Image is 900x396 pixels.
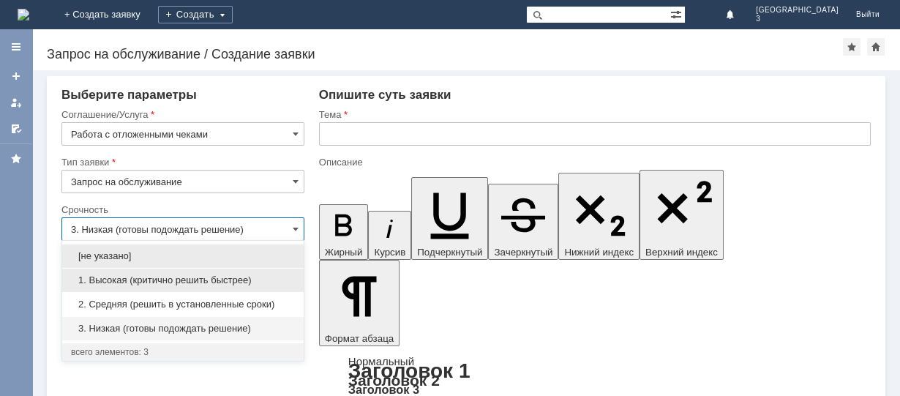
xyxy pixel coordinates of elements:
[4,91,28,114] a: Мои заявки
[71,250,295,262] span: [не указано]
[158,6,233,23] div: Создать
[670,7,685,20] span: Расширенный поиск
[61,88,197,102] span: Выберите параметры
[348,383,419,396] a: Заголовок 3
[374,247,405,258] span: Курсив
[61,157,301,167] div: Тип заявки
[319,260,400,346] button: Формат абзаца
[325,333,394,344] span: Формат абзаца
[319,204,369,260] button: Жирный
[843,38,860,56] div: Добавить в избранное
[71,274,295,286] span: 1. Высокая (критично решить быстрее)
[494,247,552,258] span: Зачеркнутый
[756,15,839,23] span: 3
[348,372,440,389] a: Заголовок 2
[348,355,414,367] a: Нормальный
[319,110,868,119] div: Тема
[61,205,301,214] div: Срочность
[417,247,482,258] span: Подчеркнутый
[4,117,28,141] a: Мои согласования
[348,359,470,382] a: Заголовок 1
[411,177,488,260] button: Подчеркнутый
[645,247,718,258] span: Верхний индекс
[488,184,558,260] button: Зачеркнутый
[4,64,28,88] a: Создать заявку
[61,110,301,119] div: Соглашение/Услуга
[71,346,295,358] div: всего элементов: 3
[18,9,29,20] img: logo
[756,6,839,15] span: [GEOGRAPHIC_DATA]
[47,47,843,61] div: Запрос на обслуживание / Создание заявки
[325,247,363,258] span: Жирный
[558,173,640,260] button: Нижний индекс
[319,157,868,167] div: Описание
[368,211,411,260] button: Курсив
[71,299,295,310] span: 2. Средняя (решить в установленные сроки)
[319,88,451,102] span: Опишите суть заявки
[564,247,634,258] span: Нижний индекс
[867,38,885,56] div: Сделать домашней страницей
[640,170,724,260] button: Верхний индекс
[18,9,29,20] a: Перейти на домашнюю страницу
[71,323,295,335] span: 3. Низкая (готовы подождать решение)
